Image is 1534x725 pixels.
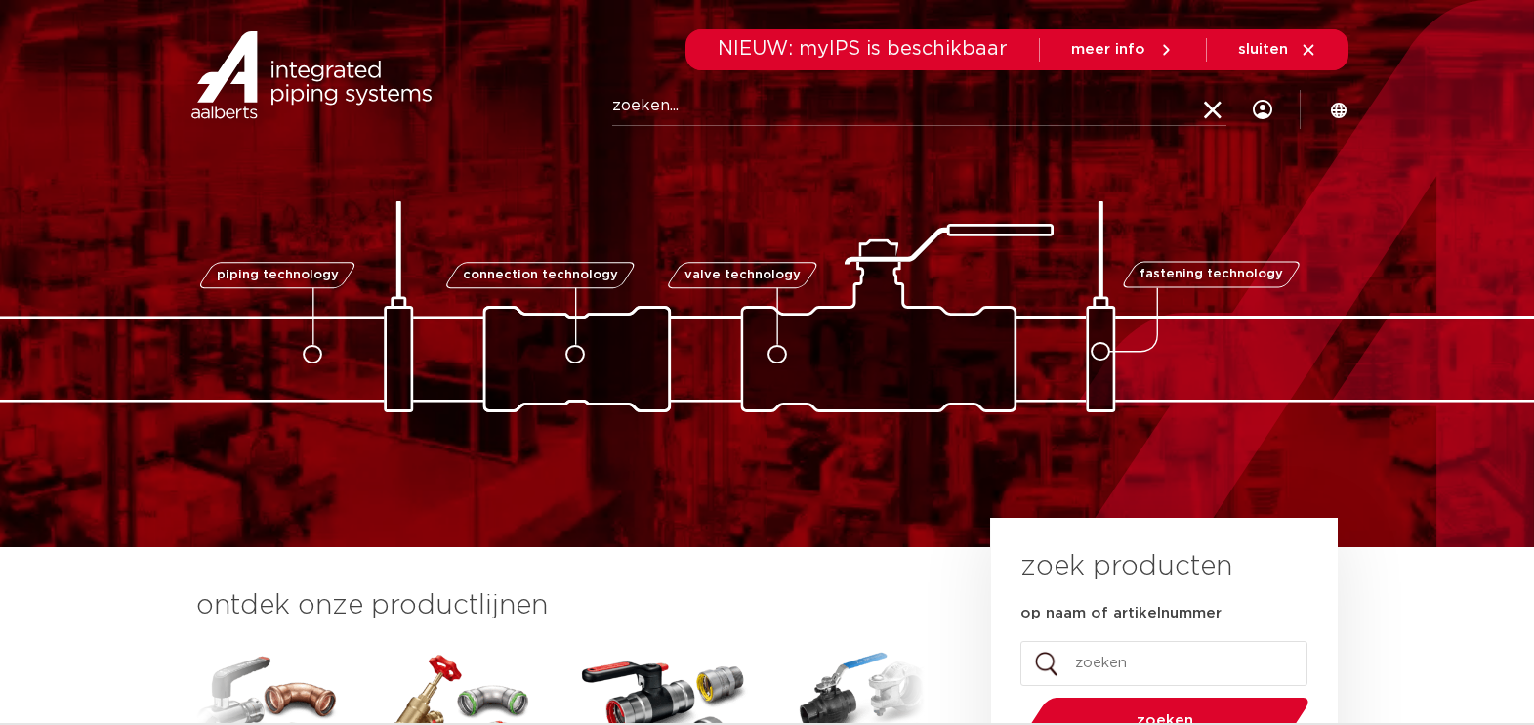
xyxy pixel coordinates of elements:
[612,87,1226,126] input: zoeken...
[718,39,1008,59] span: NIEUW: myIPS is beschikbaar
[1253,70,1272,149] div: my IPS
[196,586,925,625] h3: ontdek onze productlijnen
[1071,42,1145,57] span: meer info
[1020,604,1222,623] label: op naam of artikelnummer
[1020,641,1307,686] input: zoeken
[217,269,339,281] span: piping technology
[1238,41,1317,59] a: sluiten
[684,269,801,281] span: valve technology
[1140,269,1283,281] span: fastening technology
[1238,42,1288,57] span: sluiten
[462,269,617,281] span: connection technology
[1071,41,1175,59] a: meer info
[1020,547,1232,586] h3: zoek producten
